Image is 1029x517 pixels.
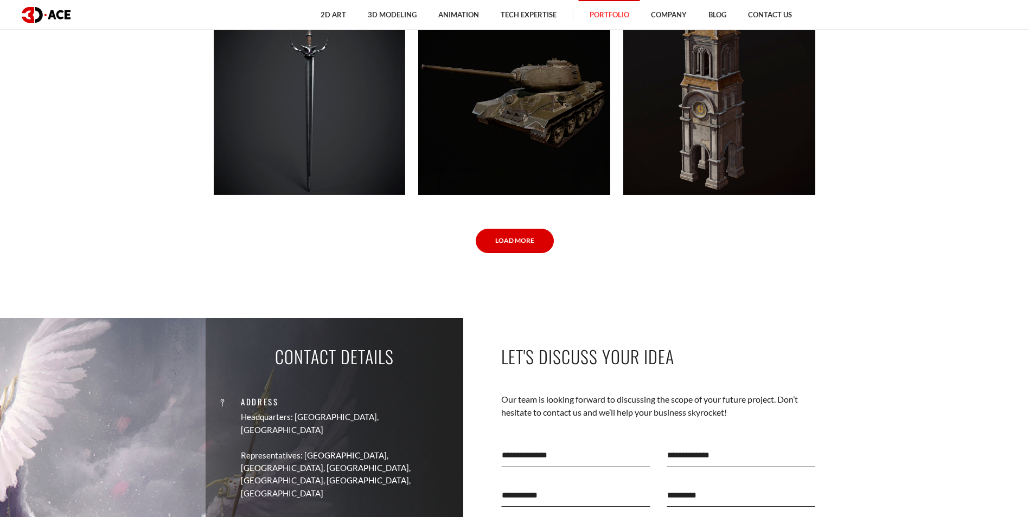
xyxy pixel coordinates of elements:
p: Representatives: [GEOGRAPHIC_DATA], [GEOGRAPHIC_DATA], [GEOGRAPHIC_DATA], [GEOGRAPHIC_DATA], [GEO... [241,449,455,500]
p: Contact Details [275,344,394,369]
p: Let's Discuss Your Idea [501,344,816,369]
a: Load More [476,229,554,253]
p: Our team is looking forward to discussing the scope of your future project. Don’t hesitate to con... [501,393,816,419]
a: Headquarters: [GEOGRAPHIC_DATA], [GEOGRAPHIC_DATA] Representatives: [GEOGRAPHIC_DATA], [GEOGRAPHI... [241,411,455,500]
p: Headquarters: [GEOGRAPHIC_DATA], [GEOGRAPHIC_DATA] [241,411,455,436]
img: logo dark [22,7,71,23]
p: Address [241,396,455,408]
